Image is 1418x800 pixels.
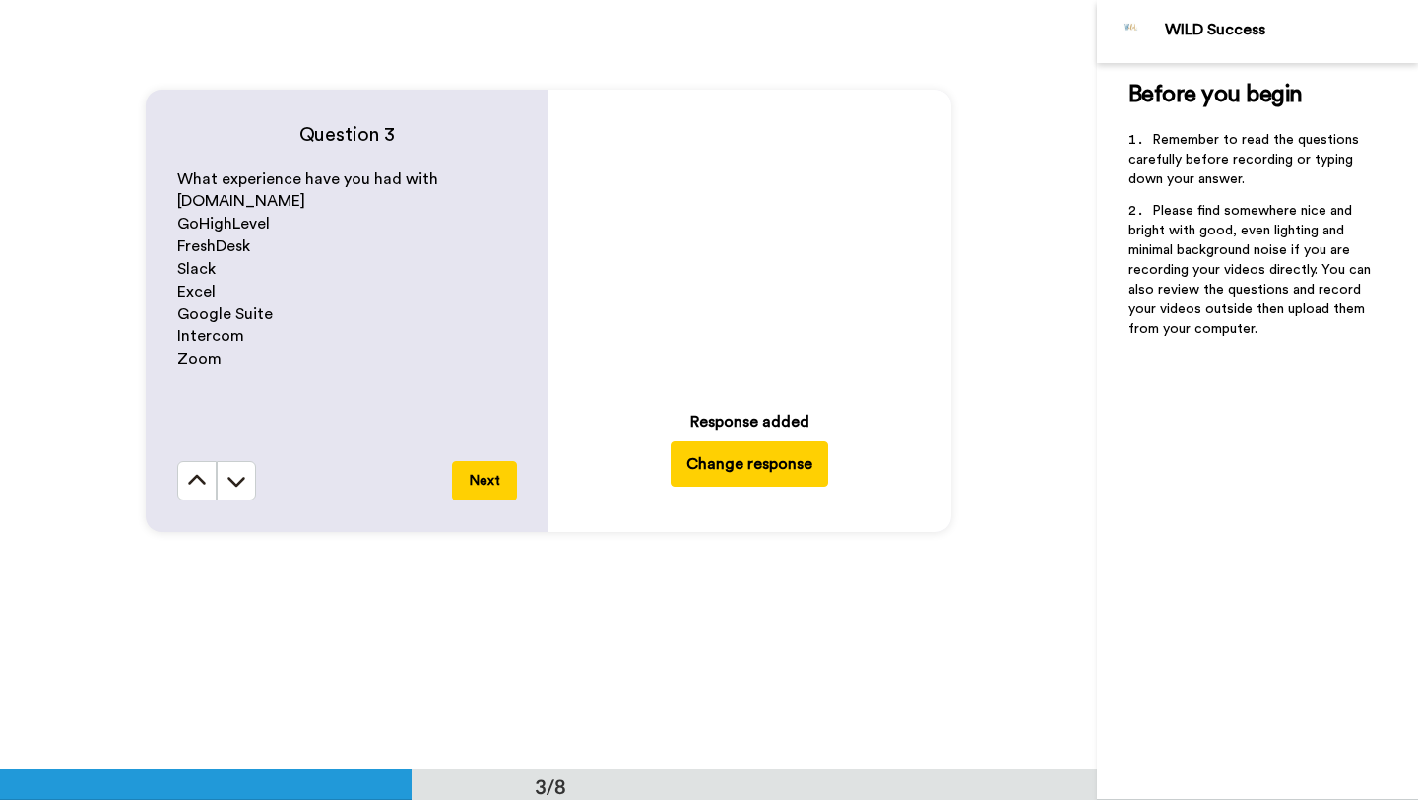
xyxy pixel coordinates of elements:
[177,351,222,367] span: Zoom
[1128,83,1303,106] span: Before you begin
[177,238,250,254] span: FreshDesk
[1128,133,1363,186] span: Remember to read the questions carefully before recording or typing down your answer.
[177,328,244,344] span: Intercom
[177,284,216,300] span: Excel
[671,441,828,487] button: Change response
[177,121,517,149] h4: Question 3
[1128,204,1375,336] span: Please find somewhere nice and bright with good, even lighting and minimal background noise if yo...
[177,261,216,277] span: Slack
[177,193,305,209] span: [DOMAIN_NAME]
[1165,21,1417,39] div: WILD Success
[452,461,517,500] button: Next
[177,306,273,322] span: Google Suite
[1108,8,1155,55] img: Profile Image
[503,772,598,800] div: 3/8
[177,216,270,232] span: GoHighLevel
[690,410,809,433] div: Response added
[177,171,438,187] span: What experience have you had with
[850,344,870,364] img: Mute/Unmute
